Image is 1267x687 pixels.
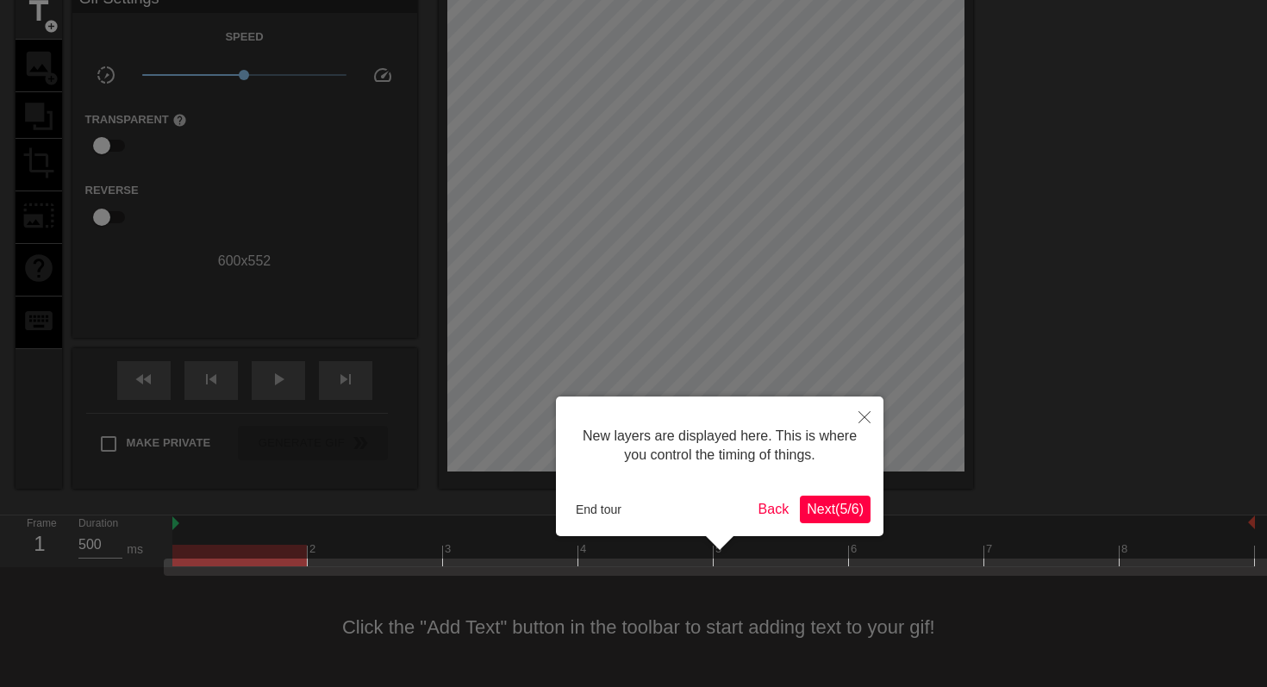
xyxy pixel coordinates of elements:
[569,409,871,483] div: New layers are displayed here. This is where you control the timing of things.
[846,397,883,436] button: Close
[752,496,796,523] button: Back
[807,502,864,516] span: Next ( 5 / 6 )
[569,497,628,522] button: End tour
[800,496,871,523] button: Next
